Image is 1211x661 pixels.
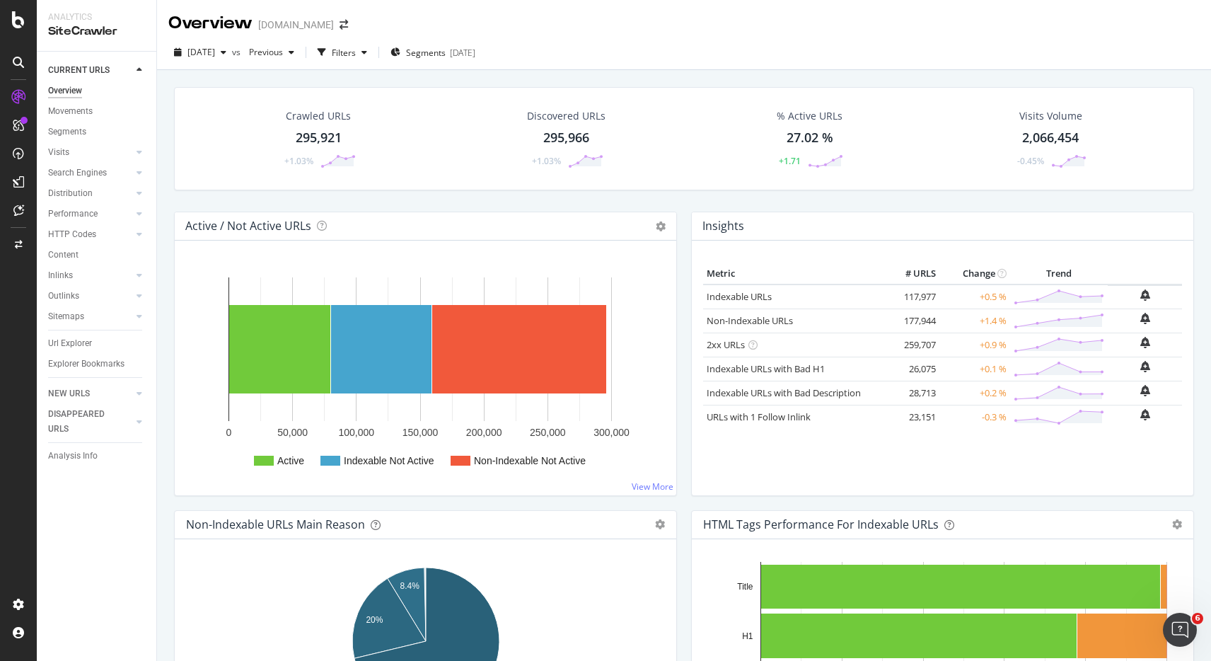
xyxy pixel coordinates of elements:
[883,284,939,309] td: 117,977
[48,357,124,372] div: Explorer Bookmarks
[1140,289,1150,301] div: bell-plus
[883,405,939,429] td: 23,151
[883,263,939,284] th: # URLS
[593,427,630,438] text: 300,000
[48,268,132,283] a: Inlinks
[939,333,1010,357] td: +0.9 %
[702,217,744,236] h4: Insights
[48,336,146,351] a: Url Explorer
[707,410,811,423] a: URLs with 1 Follow Inlink
[1017,155,1044,167] div: -0.45%
[707,386,861,399] a: Indexable URLs with Bad Description
[48,336,92,351] div: Url Explorer
[48,63,110,78] div: CURRENT URLS
[406,47,446,59] span: Segments
[737,582,753,592] text: Title
[939,309,1010,333] td: +1.4 %
[48,207,98,222] div: Performance
[883,333,939,357] td: 259,707
[1140,361,1150,372] div: bell-plus
[48,166,107,180] div: Search Engines
[400,581,420,591] text: 8.4%
[703,517,939,531] div: HTML Tags Performance for Indexable URLs
[1022,129,1079,147] div: 2,066,454
[48,309,132,324] a: Sitemaps
[48,227,132,242] a: HTTP Codes
[48,248,146,263] a: Content
[48,289,132,304] a: Outlinks
[243,41,300,64] button: Previous
[48,125,86,139] div: Segments
[707,362,825,375] a: Indexable URLs with Bad H1
[777,109,842,123] div: % Active URLs
[402,427,439,438] text: 150,000
[1019,109,1082,123] div: Visits Volume
[48,84,146,98] a: Overview
[1172,519,1182,529] div: gear
[703,263,883,284] th: Metric
[48,289,79,304] div: Outlinks
[48,407,132,437] a: DISAPPEARED URLS
[939,357,1010,381] td: +0.1 %
[186,263,665,484] svg: A chart.
[48,207,132,222] a: Performance
[48,227,96,242] div: HTTP Codes
[883,357,939,381] td: 26,075
[532,155,561,167] div: +1.03%
[1010,263,1108,284] th: Trend
[530,427,566,438] text: 250,000
[883,381,939,405] td: 28,713
[48,104,146,119] a: Movements
[1140,337,1150,348] div: bell-plus
[707,338,745,351] a: 2xx URLs
[296,129,342,147] div: 295,921
[48,166,132,180] a: Search Engines
[385,41,481,64] button: Segments[DATE]
[48,386,132,401] a: NEW URLS
[543,129,589,147] div: 295,966
[707,290,772,303] a: Indexable URLs
[339,427,375,438] text: 100,000
[243,46,283,58] span: Previous
[48,407,120,437] div: DISAPPEARED URLS
[48,23,145,40] div: SiteCrawler
[883,309,939,333] td: 177,944
[258,18,334,32] div: [DOMAIN_NAME]
[48,125,146,139] a: Segments
[332,47,356,59] div: Filters
[277,427,308,438] text: 50,000
[787,129,833,147] div: 27.02 %
[1140,313,1150,324] div: bell-plus
[48,248,79,263] div: Content
[312,41,373,64] button: Filters
[48,11,145,23] div: Analytics
[632,481,673,493] a: View More
[1140,409,1150,420] div: bell-plus
[226,427,232,438] text: 0
[286,109,351,123] div: Crawled URLs
[168,41,232,64] button: [DATE]
[655,519,665,529] div: gear
[185,217,311,236] h4: Active / Not Active URLs
[742,631,753,641] text: H1
[187,46,215,58] span: 2025 Aug. 30th
[1192,613,1203,624] span: 6
[939,263,1010,284] th: Change
[48,84,82,98] div: Overview
[939,381,1010,405] td: +0.2 %
[340,20,348,30] div: arrow-right-arrow-left
[344,455,434,466] text: Indexable Not Active
[284,155,313,167] div: +1.03%
[1163,613,1197,647] iframe: Intercom live chat
[48,268,73,283] div: Inlinks
[656,222,666,231] i: Options
[48,104,93,119] div: Movements
[474,455,586,466] text: Non-Indexable Not Active
[48,186,132,201] a: Distribution
[48,63,132,78] a: CURRENT URLS
[48,145,132,160] a: Visits
[1140,385,1150,396] div: bell-plus
[779,155,801,167] div: +1.71
[168,11,253,35] div: Overview
[48,449,98,464] div: Analysis Info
